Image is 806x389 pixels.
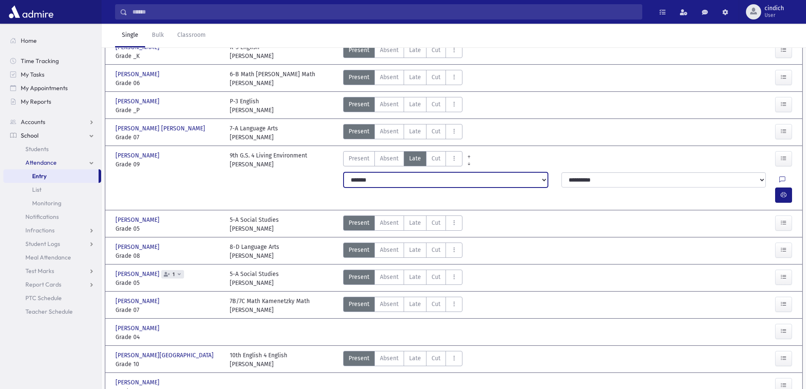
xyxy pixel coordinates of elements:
[409,154,421,163] span: Late
[409,246,421,254] span: Late
[343,351,462,369] div: AttTypes
[3,264,101,278] a: Test Marks
[349,246,369,254] span: Present
[3,68,101,81] a: My Tasks
[116,124,207,133] span: [PERSON_NAME] [PERSON_NAME]
[116,215,161,224] span: [PERSON_NAME]
[409,273,421,281] span: Late
[116,151,161,160] span: [PERSON_NAME]
[116,160,221,169] span: Grade 09
[432,127,440,136] span: Cut
[3,291,101,305] a: PTC Schedule
[3,237,101,251] a: Student Logs
[230,151,307,169] div: 9th G.S. 4 Living Environment [PERSON_NAME]
[349,100,369,109] span: Present
[32,172,47,180] span: Entry
[3,81,101,95] a: My Appointments
[230,43,274,61] div: K-5 English [PERSON_NAME]
[343,97,462,115] div: AttTypes
[343,243,462,260] div: AttTypes
[25,240,60,248] span: Student Logs
[230,297,310,315] div: 7B/7C Math Kamenetzky Math [PERSON_NAME]
[432,300,440,309] span: Cut
[25,308,73,315] span: Teacher Schedule
[343,43,462,61] div: AttTypes
[380,300,399,309] span: Absent
[230,270,279,287] div: 5-A Social Studies [PERSON_NAME]
[409,46,421,55] span: Late
[116,133,221,142] span: Grade 07
[3,115,101,129] a: Accounts
[116,79,221,88] span: Grade 06
[3,142,101,156] a: Students
[349,154,369,163] span: Present
[21,118,45,126] span: Accounts
[116,378,161,387] span: [PERSON_NAME]
[343,270,462,287] div: AttTypes
[21,132,39,139] span: School
[25,226,55,234] span: Infractions
[230,70,315,88] div: 6-B Math [PERSON_NAME] Math [PERSON_NAME]
[349,300,369,309] span: Present
[343,151,462,169] div: AttTypes
[116,251,221,260] span: Grade 08
[116,224,221,233] span: Grade 05
[25,281,61,288] span: Report Cards
[115,24,145,47] a: Single
[21,37,37,44] span: Home
[432,218,440,227] span: Cut
[3,129,101,142] a: School
[409,73,421,82] span: Late
[409,354,421,363] span: Late
[3,278,101,291] a: Report Cards
[230,243,279,260] div: 8-D Language Arts [PERSON_NAME]
[116,270,161,279] span: [PERSON_NAME]
[230,97,274,115] div: P-3 English [PERSON_NAME]
[3,54,101,68] a: Time Tracking
[432,154,440,163] span: Cut
[32,186,41,193] span: List
[116,279,221,287] span: Grade 05
[380,273,399,281] span: Absent
[343,215,462,233] div: AttTypes
[349,73,369,82] span: Present
[349,46,369,55] span: Present
[3,196,101,210] a: Monitoring
[21,57,59,65] span: Time Tracking
[116,243,161,251] span: [PERSON_NAME]
[380,246,399,254] span: Absent
[432,246,440,254] span: Cut
[409,300,421,309] span: Late
[116,297,161,306] span: [PERSON_NAME]
[32,199,61,207] span: Monitoring
[349,273,369,281] span: Present
[432,73,440,82] span: Cut
[116,360,221,369] span: Grade 10
[349,354,369,363] span: Present
[145,24,171,47] a: Bulk
[116,70,161,79] span: [PERSON_NAME]
[25,294,62,302] span: PTC Schedule
[3,223,101,237] a: Infractions
[7,3,55,20] img: AdmirePro
[432,354,440,363] span: Cut
[21,98,51,105] span: My Reports
[432,273,440,281] span: Cut
[127,4,642,19] input: Search
[380,100,399,109] span: Absent
[116,351,215,360] span: [PERSON_NAME][GEOGRAPHIC_DATA]
[343,70,462,88] div: AttTypes
[380,73,399,82] span: Absent
[380,218,399,227] span: Absent
[3,210,101,223] a: Notifications
[21,84,68,92] span: My Appointments
[171,272,176,277] span: 1
[432,100,440,109] span: Cut
[116,333,221,342] span: Grade 04
[25,254,71,261] span: Meal Attendance
[349,218,369,227] span: Present
[3,305,101,318] a: Teacher Schedule
[3,169,99,183] a: Entry
[21,71,44,78] span: My Tasks
[765,12,784,19] span: User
